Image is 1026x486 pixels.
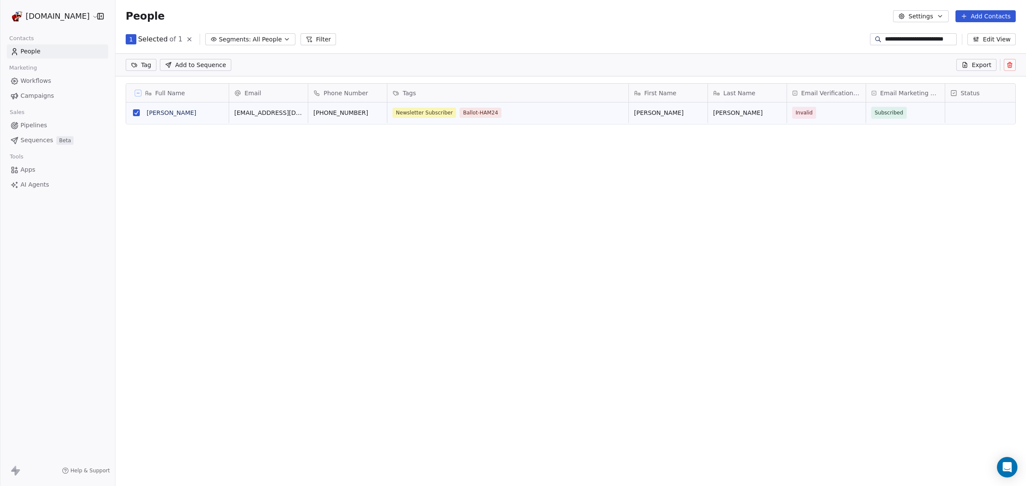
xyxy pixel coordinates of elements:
[21,165,35,174] span: Apps
[175,61,226,69] span: Add to Sequence
[126,102,229,461] div: grid
[155,89,185,97] span: Full Name
[219,35,251,44] span: Segments:
[229,84,308,102] div: Email
[169,34,183,44] span: of 1
[7,133,108,147] a: SequencesBeta
[308,84,387,102] div: Phone Number
[126,10,165,23] span: People
[21,136,53,145] span: Sequences
[160,59,231,71] button: Add to Sequence
[787,84,866,102] div: Email Verification Status
[972,61,991,69] span: Export
[126,84,229,102] div: Full Name
[6,61,41,74] span: Marketing
[956,59,997,71] button: Export
[324,89,368,97] span: Phone Number
[801,89,861,97] span: Email Verification Status
[708,84,787,102] div: Last Name
[955,10,1016,22] button: Add Contacts
[6,32,38,45] span: Contacts
[129,35,133,44] span: 1
[713,108,781,117] span: [PERSON_NAME]
[629,84,708,102] div: First Name
[7,74,108,88] a: Workflows
[6,106,28,119] span: Sales
[234,108,303,117] span: [EMAIL_ADDRESS][DOMAIN_NAME]
[138,34,168,44] span: Selected
[126,59,156,71] button: Tag
[644,89,676,97] span: First Name
[62,467,110,474] a: Help & Support
[21,180,49,189] span: AI Agents
[253,35,282,44] span: All People
[141,61,151,69] span: Tag
[21,91,54,100] span: Campaigns
[313,108,382,117] span: [PHONE_NUMBER]
[21,47,41,56] span: People
[147,109,196,116] a: [PERSON_NAME]
[7,118,108,132] a: Pipelines
[796,108,813,117] span: Invalid
[21,121,47,130] span: Pipelines
[26,11,90,22] span: [DOMAIN_NAME]
[6,150,27,163] span: Tools
[723,89,755,97] span: Last Name
[7,44,108,59] a: People
[21,76,51,85] span: Workflows
[967,33,1016,45] button: Edit View
[634,108,702,117] span: [PERSON_NAME]
[7,89,108,103] a: Campaigns
[12,11,22,21] img: logomanalone.png
[126,34,136,44] button: 1
[387,84,628,102] div: Tags
[880,89,940,97] span: Email Marketing Consent
[71,467,110,474] span: Help & Support
[460,108,501,118] span: Ballot-HAM24
[7,178,108,192] a: AI Agents
[392,108,456,118] span: Newsletter Subscriber
[403,89,416,97] span: Tags
[7,163,108,177] a: Apps
[56,136,74,145] span: Beta
[997,457,1017,477] div: Open Intercom Messenger
[866,84,945,102] div: Email Marketing Consent
[245,89,261,97] span: Email
[10,9,91,23] button: [DOMAIN_NAME]
[301,33,336,45] button: Filter
[893,10,948,22] button: Settings
[875,108,903,117] span: Subscribed
[945,84,1024,102] div: Status
[961,89,980,97] span: Status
